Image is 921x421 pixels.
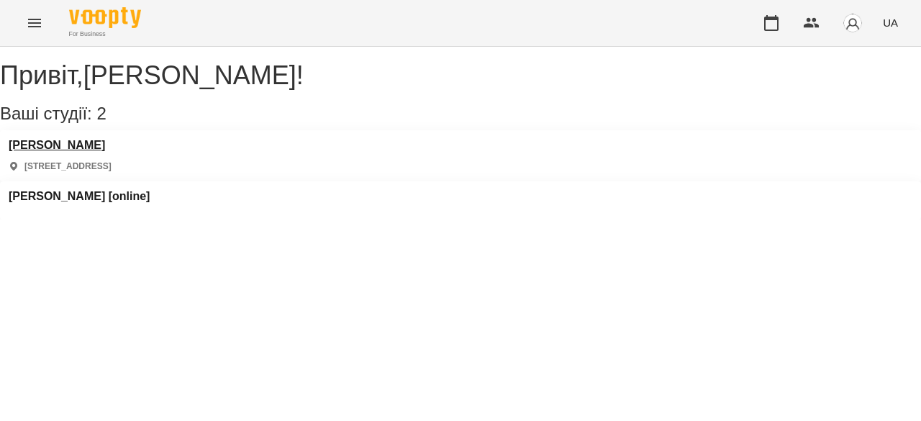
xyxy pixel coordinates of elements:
a: [PERSON_NAME] [9,139,112,152]
img: Voopty Logo [69,7,141,28]
span: UA [883,15,898,30]
button: Menu [17,6,52,40]
span: For Business [69,30,141,39]
p: [STREET_ADDRESS] [24,160,112,173]
button: UA [877,9,904,36]
img: avatar_s.png [843,13,863,33]
span: 2 [96,104,106,123]
a: [PERSON_NAME] [online] [9,190,150,203]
